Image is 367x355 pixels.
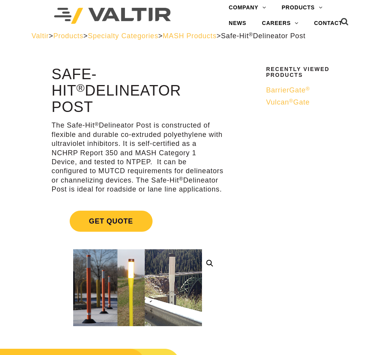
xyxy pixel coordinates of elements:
sup: ® [76,82,85,94]
a: MASH Products [163,32,216,40]
sup: ® [179,176,183,182]
a: CONTACT [306,16,350,31]
div: > > > > [32,32,335,41]
h1: Safe-Hit Delineator Post [52,66,224,115]
a: Valtir [32,32,49,40]
h2: Recently Viewed Products [266,66,331,78]
a: Products [53,32,83,40]
span: Get Quote [70,211,153,232]
sup: ® [289,98,293,104]
a: Get Quote [52,201,224,241]
span: Safe-Hit Delineator Post [221,32,306,40]
a: NEWS [221,16,254,31]
sup: ® [306,86,310,92]
img: Valtir [54,8,171,24]
a: Specialty Categories [88,32,158,40]
a: BarrierGate® [266,86,331,95]
p: The Safe-Hit Delineator Post is constructed of flexible and durable co-extruded polyethylene with... [52,121,224,194]
span: Vulcan Gate [266,98,310,106]
a: CAREERS [254,16,306,31]
sup: ® [95,121,99,127]
a: Vulcan®Gate [266,98,331,107]
sup: ® [249,32,253,37]
span: BarrierGate [266,86,310,94]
